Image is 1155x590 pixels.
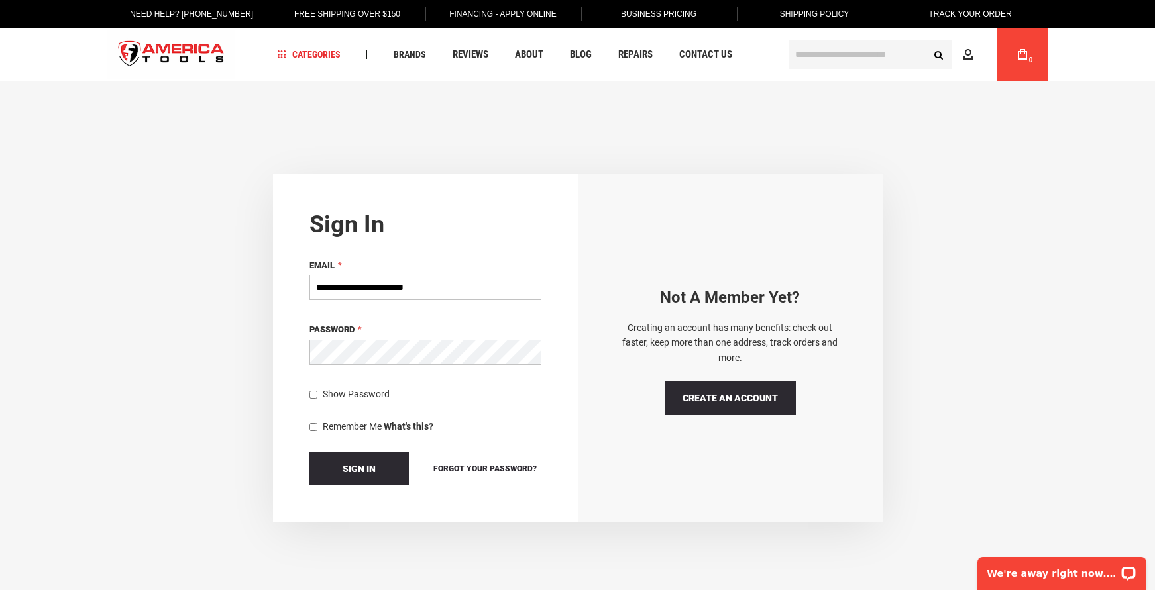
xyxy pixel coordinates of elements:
[107,30,236,79] img: America Tools
[1010,28,1035,81] a: 0
[309,260,335,270] span: Email
[673,46,738,64] a: Contact Us
[429,462,541,476] a: Forgot Your Password?
[618,50,653,60] span: Repairs
[780,9,850,19] span: Shipping Policy
[683,393,778,403] span: Create an Account
[309,452,409,485] button: Sign In
[309,324,355,334] span: Password
[509,46,549,64] a: About
[277,50,341,59] span: Categories
[107,30,236,79] a: store logo
[1029,56,1033,64] span: 0
[309,211,384,238] strong: Sign in
[612,46,659,64] a: Repairs
[515,50,543,60] span: About
[433,464,537,473] span: Forgot Your Password?
[271,46,347,64] a: Categories
[570,50,592,60] span: Blog
[969,548,1155,590] iframe: LiveChat chat widget
[679,50,732,60] span: Contact Us
[323,421,382,432] span: Remember Me
[614,320,846,365] p: Creating an account has many benefits: check out faster, keep more than one address, track orders...
[323,389,390,399] span: Show Password
[453,50,488,60] span: Reviews
[384,421,433,432] strong: What's this?
[564,46,598,64] a: Blog
[660,288,800,307] strong: Not a Member yet?
[665,381,796,415] a: Create an Account
[926,42,952,67] button: Search
[343,464,376,474] span: Sign In
[388,46,432,64] a: Brands
[394,50,426,59] span: Brands
[447,46,494,64] a: Reviews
